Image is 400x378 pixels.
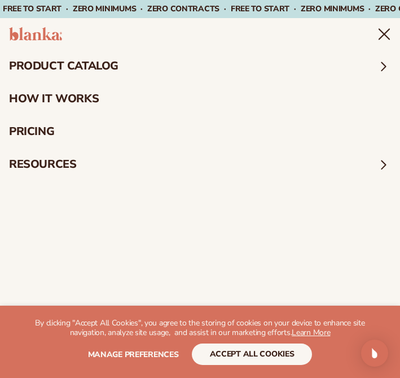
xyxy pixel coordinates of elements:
p: By clicking "Accept All Cookies", you agree to the storing of cookies on your device to enhance s... [23,319,377,338]
button: Manage preferences [88,344,179,365]
span: Manage preferences [88,349,179,360]
summary: Menu [377,27,391,41]
img: logo [9,27,62,41]
div: Open Intercom Messenger [361,340,388,367]
button: accept all cookies [192,344,313,365]
span: · [224,3,226,14]
span: Free to start · ZERO minimums · ZERO contracts [3,3,231,14]
a: Learn More [292,327,330,338]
